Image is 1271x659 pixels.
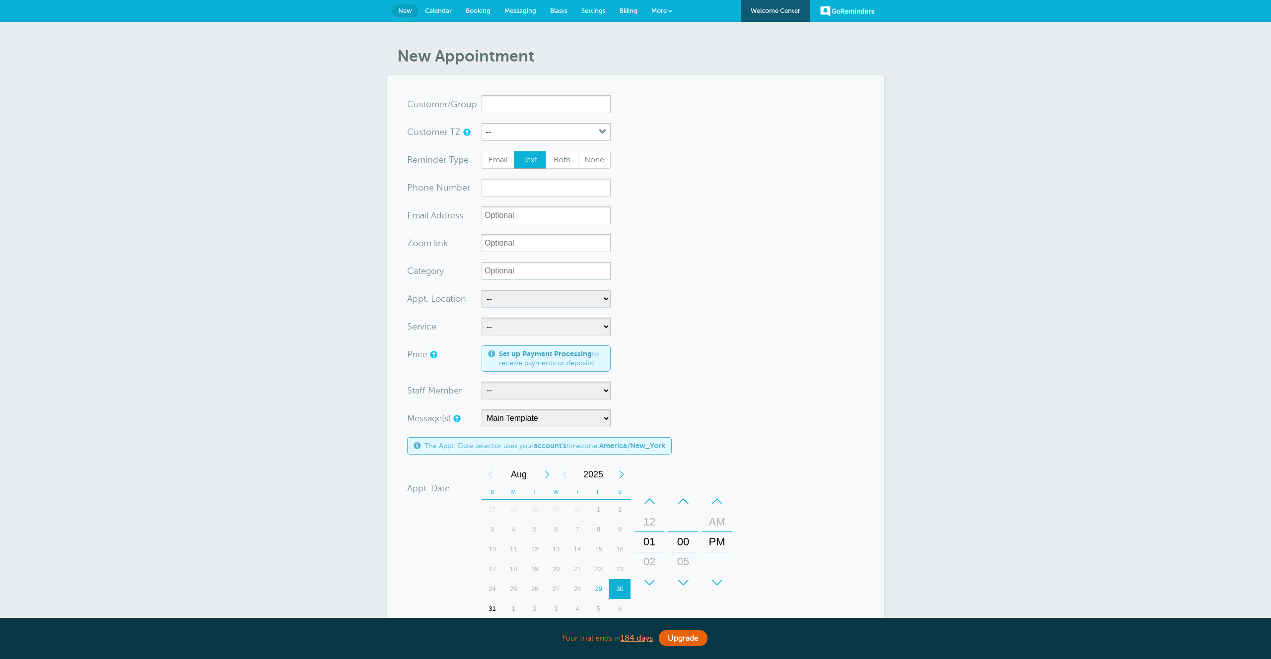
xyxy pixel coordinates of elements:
div: Minutes [668,491,698,593]
div: Monday, August 18 [503,559,524,579]
div: Saturday, August 23 [609,559,631,579]
div: Sunday, August 10 [482,539,503,559]
div: 31 [566,500,588,520]
div: Thursday, August 14 [566,539,588,559]
label: Appt. Date [407,484,450,493]
a: New [392,4,418,17]
div: Saturday, August 16 [609,539,631,559]
label: Text [514,151,547,169]
a: Simple templates and custom messages will use the reminder schedule set under Settings > Reminder... [453,415,459,422]
th: F [588,484,609,500]
label: Message(s) [407,414,451,423]
div: 1 [503,599,524,619]
div: Saturday, August 2 [609,500,631,520]
div: ress [407,206,482,224]
div: 5 [588,599,609,619]
div: 4 [566,599,588,619]
span: New [398,7,412,14]
div: 28 [566,579,588,599]
span: August [499,464,538,484]
a: Use this if the customer is in a different timezone than you are. It sets a local timezone for th... [463,129,469,135]
span: to receive payments or deposits! [499,350,604,367]
div: Thursday, August 7 [566,520,588,539]
label: Price [407,350,427,359]
label: Email [482,151,514,169]
div: 3 [546,599,567,619]
div: 25 [503,579,524,599]
div: Today, Friday, August 29 [588,579,609,599]
div: 30 [609,579,631,599]
span: Settings [581,7,606,14]
div: Monday, August 4 [503,520,524,539]
span: Booking [466,7,491,14]
th: S [482,484,503,500]
div: 27 [482,500,503,520]
div: Friday, September 5 [588,599,609,619]
th: S [609,484,631,500]
div: 02 [637,552,661,572]
span: Cus [407,100,423,109]
div: Wednesday, August 20 [546,559,567,579]
div: 19 [524,559,546,579]
span: Blasts [550,7,567,14]
label: Zoom link [407,239,448,248]
label: Staff Member [407,386,462,395]
div: Tuesday, August 12 [524,539,546,559]
span: il Add [424,211,447,220]
div: Wednesday, July 30 [546,500,567,520]
div: Tuesday, September 2 [524,599,546,619]
div: Monday, August 11 [503,539,524,559]
div: 2 [609,500,631,520]
label: None [578,151,611,169]
div: Thursday, July 31 [566,500,588,520]
div: Sunday, August 31 [482,599,503,619]
div: 11 [503,539,524,559]
div: Sunday, August 24 [482,579,503,599]
label: Category [407,266,444,275]
div: mber [407,179,482,197]
div: Friday, August 22 [588,559,609,579]
span: None [578,151,610,168]
div: Next Month [538,464,556,484]
div: Monday, August 25 [503,579,524,599]
div: Wednesday, August 13 [546,539,567,559]
div: Monday, September 1 [503,599,524,619]
div: 4 [503,520,524,539]
b: 184 days [621,634,653,643]
label: Customer TZ [407,128,461,136]
div: PM [705,532,729,552]
label: Reminder Type [407,155,469,164]
div: Thursday, August 21 [566,559,588,579]
div: Previous Year [556,464,574,484]
div: Next Year [613,464,631,484]
div: Sunday, August 3 [482,520,503,539]
div: 24 [482,579,503,599]
div: 10 [671,572,695,592]
div: 05 [671,552,695,572]
h1: New Appointment [397,47,884,66]
label: Service [407,322,436,331]
div: Friday, August 1 [588,500,609,520]
div: Tuesday, August 19 [524,559,546,579]
div: Thursday, August 28 [566,579,588,599]
th: T [566,484,588,500]
div: 29 [524,500,546,520]
div: 14 [566,539,588,559]
a: Set up Payment Processing [499,350,592,358]
div: Tuesday, August 26 [524,579,546,599]
div: Saturday, August 30 [609,579,631,599]
div: Wednesday, September 3 [546,599,567,619]
div: AM [705,512,729,532]
a: Upgrade [659,630,707,646]
div: Previous Month [482,464,499,484]
th: M [503,484,524,500]
div: Friday, August 15 [588,539,609,559]
div: 1 [588,500,609,520]
span: Text [514,151,546,168]
div: 12 [637,512,661,532]
div: 20 [546,559,567,579]
b: America/New_York [599,442,665,450]
div: Tuesday, July 29 [524,500,546,520]
th: T [524,484,546,500]
th: W [546,484,567,500]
